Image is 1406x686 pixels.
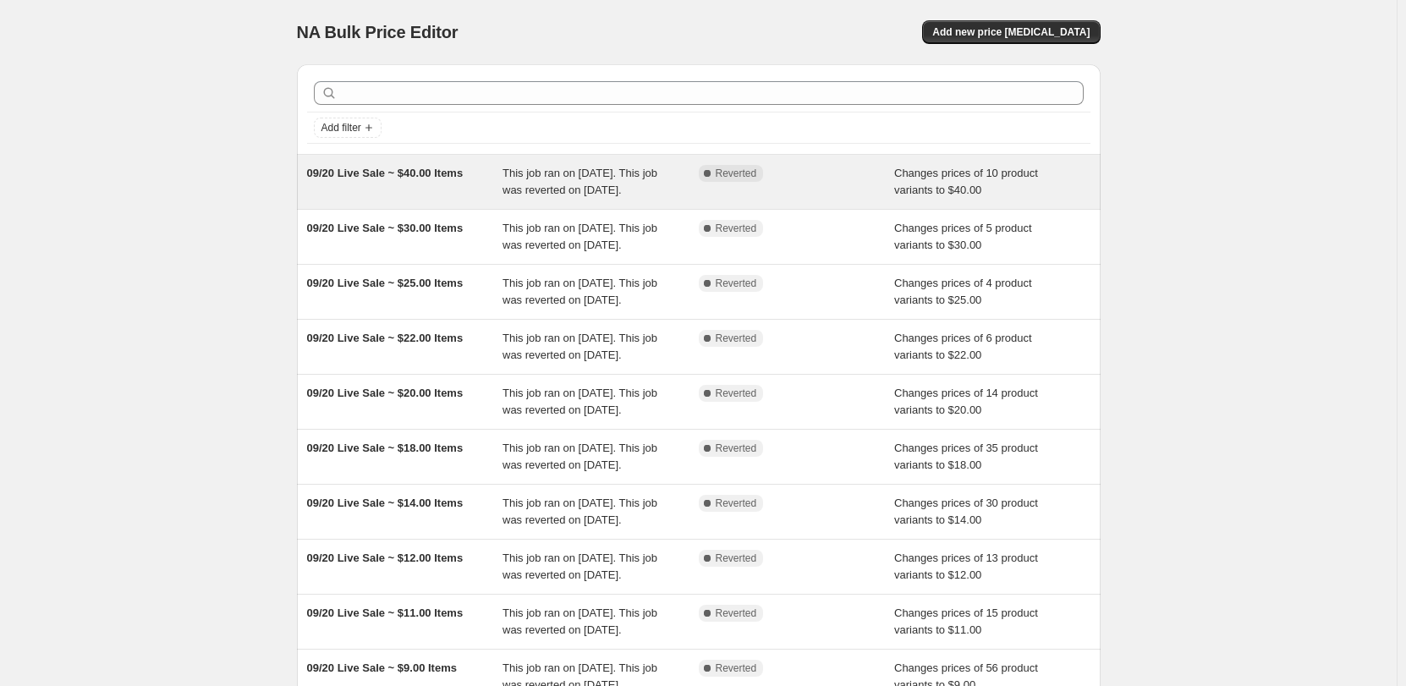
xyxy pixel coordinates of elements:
[716,277,757,290] span: Reverted
[307,277,464,289] span: 09/20 Live Sale ~ $25.00 Items
[894,277,1032,306] span: Changes prices of 4 product variants to $25.00
[894,387,1038,416] span: Changes prices of 14 product variants to $20.00
[503,606,657,636] span: This job ran on [DATE]. This job was reverted on [DATE].
[922,20,1100,44] button: Add new price [MEDICAL_DATA]
[297,23,459,41] span: NA Bulk Price Editor
[307,387,464,399] span: 09/20 Live Sale ~ $20.00 Items
[894,552,1038,581] span: Changes prices of 13 product variants to $12.00
[307,442,464,454] span: 09/20 Live Sale ~ $18.00 Items
[314,118,382,138] button: Add filter
[894,167,1038,196] span: Changes prices of 10 product variants to $40.00
[716,332,757,345] span: Reverted
[716,387,757,400] span: Reverted
[307,661,457,674] span: 09/20 Live Sale ~ $9.00 Items
[716,497,757,510] span: Reverted
[716,661,757,675] span: Reverted
[503,387,657,416] span: This job ran on [DATE]. This job was reverted on [DATE].
[307,222,464,234] span: 09/20 Live Sale ~ $30.00 Items
[307,552,464,564] span: 09/20 Live Sale ~ $12.00 Items
[716,606,757,620] span: Reverted
[503,497,657,526] span: This job ran on [DATE]. This job was reverted on [DATE].
[503,442,657,471] span: This job ran on [DATE]. This job was reverted on [DATE].
[503,167,657,196] span: This job ran on [DATE]. This job was reverted on [DATE].
[894,222,1032,251] span: Changes prices of 5 product variants to $30.00
[932,25,1090,39] span: Add new price [MEDICAL_DATA]
[894,606,1038,636] span: Changes prices of 15 product variants to $11.00
[503,332,657,361] span: This job ran on [DATE]. This job was reverted on [DATE].
[716,167,757,180] span: Reverted
[894,497,1038,526] span: Changes prices of 30 product variants to $14.00
[307,167,464,179] span: 09/20 Live Sale ~ $40.00 Items
[894,442,1038,471] span: Changes prices of 35 product variants to $18.00
[716,552,757,565] span: Reverted
[307,497,464,509] span: 09/20 Live Sale ~ $14.00 Items
[503,552,657,581] span: This job ran on [DATE]. This job was reverted on [DATE].
[894,332,1032,361] span: Changes prices of 6 product variants to $22.00
[307,606,464,619] span: 09/20 Live Sale ~ $11.00 Items
[321,121,361,134] span: Add filter
[307,332,464,344] span: 09/20 Live Sale ~ $22.00 Items
[503,277,657,306] span: This job ran on [DATE]. This job was reverted on [DATE].
[716,222,757,235] span: Reverted
[503,222,657,251] span: This job ran on [DATE]. This job was reverted on [DATE].
[716,442,757,455] span: Reverted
